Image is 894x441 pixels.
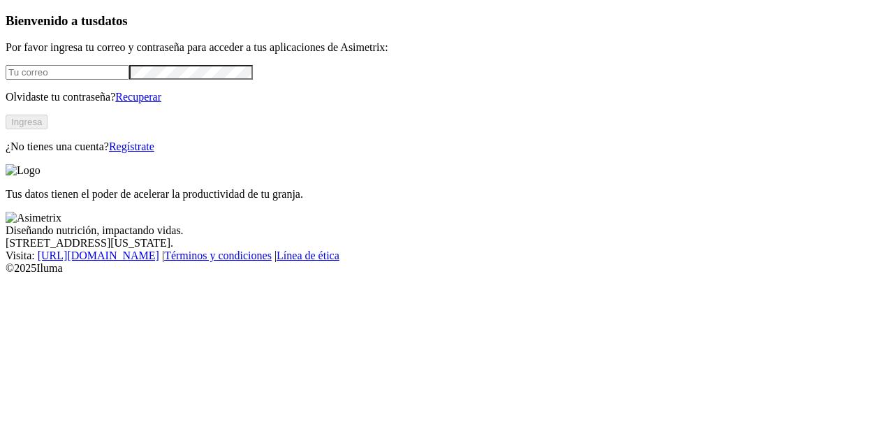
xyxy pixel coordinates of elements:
div: © 2025 Iluma [6,262,888,275]
div: Diseñando nutrición, impactando vidas. [6,224,888,237]
div: Visita : | | [6,250,888,262]
button: Ingresa [6,115,47,129]
a: Términos y condiciones [164,250,272,261]
h3: Bienvenido a tus [6,13,888,29]
p: Olvidaste tu contraseña? [6,91,888,103]
p: Tus datos tienen el poder de acelerar la productividad de tu granja. [6,188,888,201]
input: Tu correo [6,65,129,80]
p: Por favor ingresa tu correo y contraseña para acceder a tus aplicaciones de Asimetrix: [6,41,888,54]
img: Asimetrix [6,212,61,224]
a: Recuperar [115,91,161,103]
a: [URL][DOMAIN_NAME] [38,250,159,261]
div: [STREET_ADDRESS][US_STATE]. [6,237,888,250]
a: Línea de ética [277,250,339,261]
span: datos [98,13,128,28]
img: Logo [6,164,41,177]
p: ¿No tienes una cuenta? [6,140,888,153]
a: Regístrate [109,140,154,152]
